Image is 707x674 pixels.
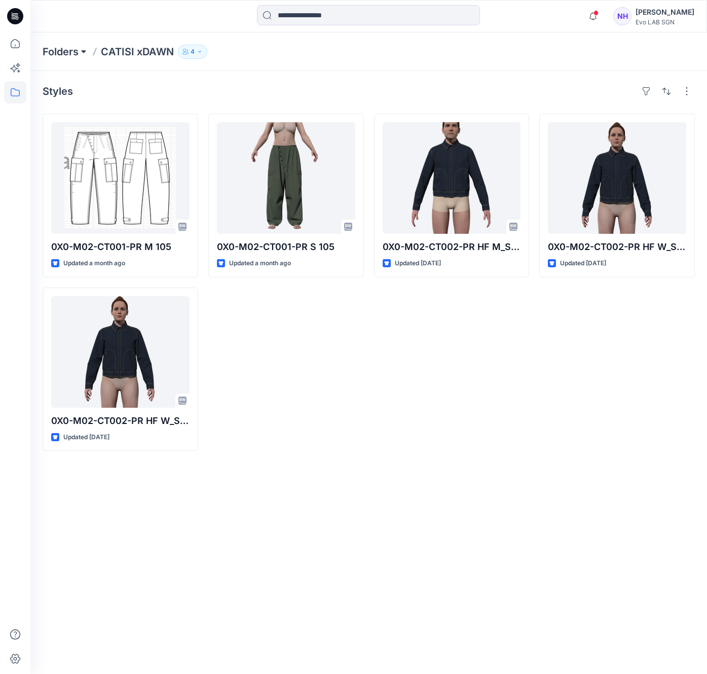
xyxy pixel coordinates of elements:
[51,240,190,254] p: 0X0-M02-CT001-PR M 105
[383,122,521,234] a: 0X0-M02-CT002-PR HF M_SIZE M_SLV up 2.5cm
[560,258,606,269] p: Updated [DATE]
[178,45,207,59] button: 4
[63,258,125,269] p: Updated a month ago
[395,258,441,269] p: Updated [DATE]
[229,258,291,269] p: Updated a month ago
[548,122,686,234] a: 0X0-M02-CT002-PR HF W_SIZE S_SLV up 2.5cm
[636,18,694,26] div: Evo LAB SGN
[43,85,73,97] h4: Styles
[548,240,686,254] p: 0X0-M02-CT002-PR HF W_SIZE S_SLV up 2.5cm
[51,122,190,234] a: 0X0-M02-CT001-PR M 105
[43,45,79,59] a: Folders
[63,432,109,443] p: Updated [DATE]
[51,414,190,428] p: 0X0-M02-CT002-PR HF W_SIZE S
[51,296,190,408] a: 0X0-M02-CT002-PR HF W_SIZE S
[217,122,355,234] a: 0X0-M02-CT001-PR S 105
[191,46,195,57] p: 4
[636,6,694,18] div: [PERSON_NAME]
[217,240,355,254] p: 0X0-M02-CT001-PR S 105
[101,45,174,59] p: CATISI xDAWN
[613,7,631,25] div: NH
[383,240,521,254] p: 0X0-M02-CT002-PR HF M_SIZE M_SLV up 2.5cm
